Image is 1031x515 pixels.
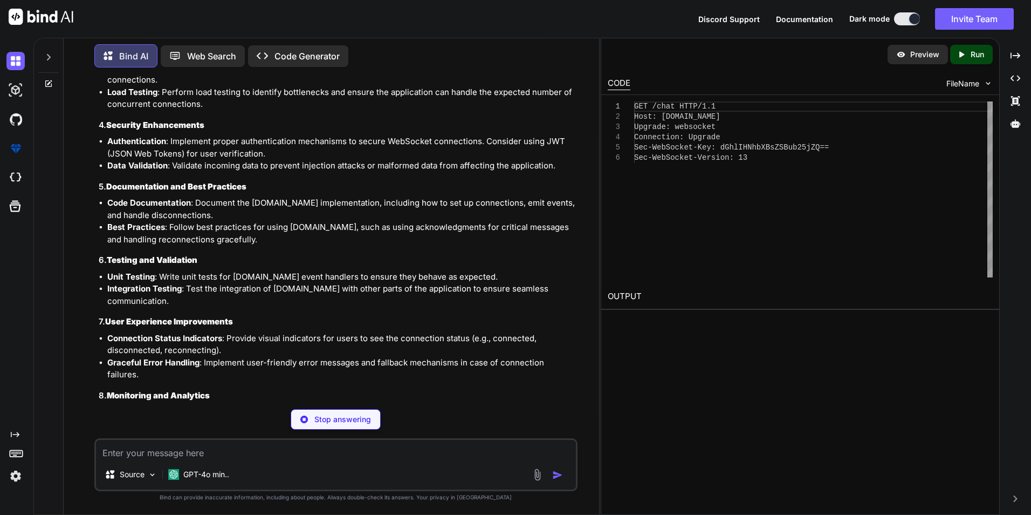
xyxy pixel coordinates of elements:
[107,222,165,232] strong: Best Practices
[99,119,575,132] h3: 4.
[99,390,575,402] h3: 8.
[120,469,145,480] p: Source
[896,50,906,59] img: preview
[946,78,979,89] span: FileName
[634,153,747,162] span: Sec-WebSocket-Version: 13
[776,13,833,25] button: Documentation
[634,123,716,131] span: Upgrade: websocket
[608,132,620,143] div: 4
[6,467,25,485] img: settings
[107,160,575,172] li: : Validate incoming data to prevent injection attacks or malformed data from affecting the applic...
[107,390,210,401] strong: Monitoring and Analytics
[9,9,73,25] img: Bind AI
[99,316,575,328] h3: 7.
[148,470,157,479] img: Pick Models
[106,120,204,130] strong: Security Enhancements
[849,13,890,24] span: Dark mode
[94,493,578,502] p: Bind can provide inaccurate information, including about people. Always double-check its answers....
[608,143,620,153] div: 5
[107,283,182,294] strong: Integration Testing
[608,112,620,122] div: 2
[910,49,939,60] p: Preview
[776,15,833,24] span: Documentation
[634,133,720,141] span: Connection: Upgrade
[314,414,371,425] p: Stop answering
[107,255,197,265] strong: Testing and Validation
[634,102,716,111] span: GET /chat HTTP/1.1
[6,168,25,187] img: cloudideIcon
[99,254,575,267] h3: 6.
[183,469,229,480] p: GPT-4o min..
[608,122,620,132] div: 3
[608,77,630,90] div: CODE
[552,470,563,480] img: icon
[107,135,575,160] li: : Implement proper authentication mechanisms to secure WebSocket connections. Consider using JWT ...
[107,87,157,97] strong: Load Testing
[971,49,984,60] p: Run
[119,50,148,63] p: Bind AI
[6,81,25,99] img: darkAi-studio
[698,13,760,25] button: Discord Support
[107,86,575,111] li: : Perform load testing to identify bottlenecks and ensure the application can handle the expected...
[601,284,999,309] h2: OUTPUT
[105,316,233,327] strong: User Experience Improvements
[107,272,155,282] strong: Unit Testing
[107,160,168,171] strong: Data Validation
[608,153,620,163] div: 6
[935,8,1014,30] button: Invite Team
[6,139,25,158] img: premium
[107,333,575,357] li: : Provide visual indicators for users to see the connection status (e.g., connected, disconnected...
[107,136,166,146] strong: Authentication
[634,112,720,121] span: Host: [DOMAIN_NAME]
[107,271,575,283] li: : Write unit tests for [DOMAIN_NAME] event handlers to ensure they behave as expected.
[608,101,620,112] div: 1
[6,52,25,70] img: darkChat
[984,79,993,88] img: chevron down
[274,50,340,63] p: Code Generator
[107,198,191,208] strong: Code Documentation
[107,357,575,381] li: : Implement user-friendly error messages and fallback mechanisms in case of connection failures.
[107,357,200,368] strong: Graceful Error Handling
[107,283,575,307] li: : Test the integration of [DOMAIN_NAME] with other parts of the application to ensure seamless co...
[168,469,179,480] img: GPT-4o mini
[187,50,236,63] p: Web Search
[107,197,575,221] li: : Document the [DOMAIN_NAME] implementation, including how to set up connections, emit events, an...
[106,181,246,192] strong: Documentation and Best Practices
[107,333,222,343] strong: Connection Status Indicators
[698,15,760,24] span: Discord Support
[531,469,544,481] img: attachment
[6,110,25,128] img: githubDark
[634,143,829,152] span: Sec-WebSocket-Key: dGhlIHNhbXBsZSBub25jZQ==
[99,181,575,193] h3: 5.
[107,221,575,246] li: : Follow best practices for using [DOMAIN_NAME], such as using acknowledgments for critical messa...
